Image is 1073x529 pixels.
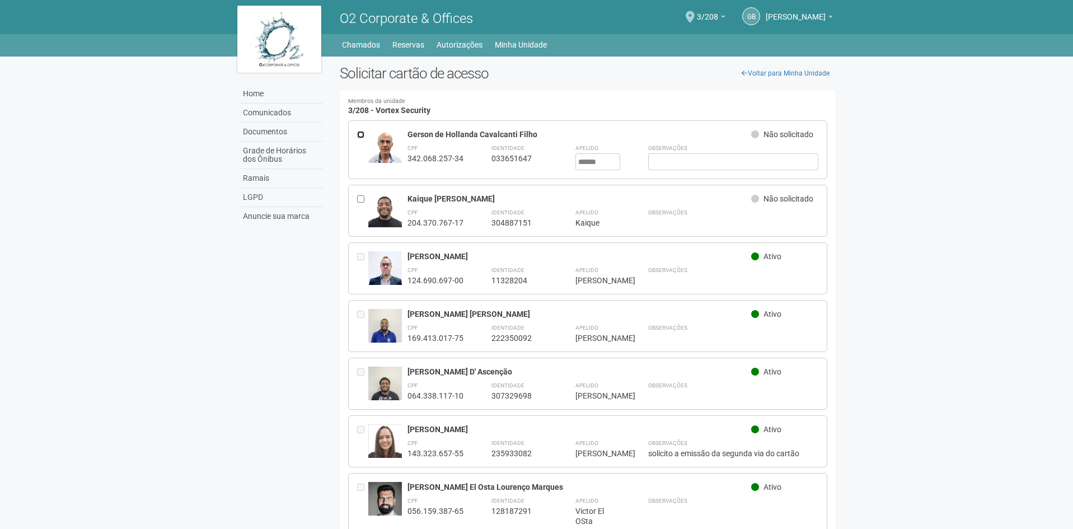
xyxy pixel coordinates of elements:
div: 222350092 [491,333,547,343]
div: Entre em contato com a Aministração para solicitar o cancelamento ou 2a via [357,482,368,526]
div: [PERSON_NAME] [407,251,752,261]
a: Autorizações [437,37,482,53]
div: Entre em contato com a Aministração para solicitar o cancelamento ou 2a via [357,367,368,401]
strong: Observações [648,498,687,504]
div: 235933082 [491,448,547,458]
a: Documentos [240,123,323,142]
div: 204.370.767-17 [407,218,463,228]
strong: Apelido [575,382,598,388]
strong: Apelido [575,267,598,273]
h4: 3/208 - Vortex Security [348,99,828,115]
strong: Apelido [575,440,598,446]
div: 143.323.657-55 [407,448,463,458]
strong: Identidade [491,440,524,446]
strong: Observações [648,325,687,331]
img: user.jpg [368,367,402,411]
img: user.jpg [368,424,402,458]
div: Victor El OSta [575,506,620,526]
div: [PERSON_NAME] [575,275,620,285]
div: 056.159.387-65 [407,506,463,516]
strong: Apelido [575,209,598,216]
img: logo.jpg [237,6,321,73]
strong: CPF [407,267,418,273]
div: 064.338.117-10 [407,391,463,401]
strong: Identidade [491,325,524,331]
div: Entre em contato com a Aministração para solicitar o cancelamento ou 2a via [357,309,368,343]
div: [PERSON_NAME] [575,448,620,458]
strong: Observações [648,267,687,273]
strong: CPF [407,382,418,388]
div: 307329698 [491,391,547,401]
div: 169.413.017-75 [407,333,463,343]
span: Glauton Borges de Paula [766,2,826,21]
img: user.jpg [368,309,402,354]
div: 128187291 [491,506,547,516]
a: Minha Unidade [495,37,547,53]
div: 033651647 [491,153,547,163]
div: Entre em contato com a Aministração para solicitar o cancelamento ou 2a via [357,424,368,458]
a: Anuncie sua marca [240,207,323,226]
div: 304887151 [491,218,547,228]
div: solicito a emissão da segunda via do cartão [648,448,819,458]
a: Grade de Horários dos Ônibus [240,142,323,169]
span: Não solicitado [763,194,813,203]
div: [PERSON_NAME] El Osta Lourenço Marques [407,482,752,492]
div: [PERSON_NAME] D' Ascenção [407,367,752,377]
strong: Identidade [491,498,524,504]
a: Home [240,85,323,104]
strong: Apelido [575,498,598,504]
strong: CPF [407,145,418,151]
strong: Observações [648,382,687,388]
span: Ativo [763,483,781,491]
span: Ativo [763,252,781,261]
div: Gerson de Hollanda Cavalcanti Filho [407,129,752,139]
div: Entre em contato com a Aministração para solicitar o cancelamento ou 2a via [357,251,368,285]
a: 3/208 [697,14,725,23]
span: Ativo [763,425,781,434]
strong: Observações [648,209,687,216]
strong: Identidade [491,209,524,216]
img: user.jpg [368,129,402,163]
a: GB [742,7,760,25]
a: [PERSON_NAME] [766,14,833,23]
div: [PERSON_NAME] [575,333,620,343]
strong: Identidade [491,382,524,388]
a: Comunicados [240,104,323,123]
strong: Identidade [491,267,524,273]
strong: CPF [407,325,418,331]
strong: CPF [407,440,418,446]
div: Kaique [575,218,620,228]
strong: CPF [407,498,418,504]
small: Membros da unidade [348,99,828,105]
div: [PERSON_NAME] [407,424,752,434]
span: Não solicitado [763,130,813,139]
span: Ativo [763,367,781,376]
span: O2 Corporate & Offices [340,11,473,26]
div: Kaique [PERSON_NAME] [407,194,752,204]
strong: Observações [648,145,687,151]
span: Ativo [763,310,781,319]
h2: Solicitar cartão de acesso [340,65,836,82]
div: 124.690.697-00 [407,275,463,285]
div: [PERSON_NAME] [PERSON_NAME] [407,309,752,319]
a: Voltar para Minha Unidade [735,65,836,82]
a: Chamados [342,37,380,53]
img: user.jpg [368,194,402,227]
div: 342.068.257-34 [407,153,463,163]
div: 11328204 [491,275,547,285]
strong: Apelido [575,145,598,151]
span: 3/208 [697,2,718,21]
img: user.jpg [368,251,402,293]
strong: Observações [648,440,687,446]
strong: Apelido [575,325,598,331]
a: LGPD [240,188,323,207]
div: [PERSON_NAME] [575,391,620,401]
strong: Identidade [491,145,524,151]
strong: CPF [407,209,418,216]
a: Reservas [392,37,424,53]
a: Ramais [240,169,323,188]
